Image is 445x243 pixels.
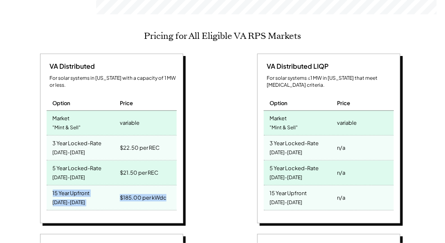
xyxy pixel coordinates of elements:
h2: Pricing for All Eligible VA RPS Markets [144,31,301,41]
div: $185.00 per kWdc [120,192,166,204]
div: 15 Year Upfront [270,188,307,197]
div: Price [337,100,350,107]
div: 15 Year Upfront [53,188,90,197]
div: Option [53,100,71,107]
div: 5 Year Locked-Rate [53,163,102,172]
div: For solar systems ≤1 MW in [US_STATE] that meet [MEDICAL_DATA] criteria. [267,75,394,89]
div: VA Distributed LIQP [264,62,329,71]
div: [DATE]-[DATE] [53,173,85,184]
div: n/a [337,192,345,204]
div: [DATE]-[DATE] [53,198,85,209]
div: 5 Year Locked-Rate [270,163,319,172]
div: [DATE]-[DATE] [270,148,303,159]
div: n/a [337,167,345,179]
div: 3 Year Locked-Rate [53,138,102,147]
div: [DATE]-[DATE] [270,198,303,209]
div: variable [120,117,139,129]
div: Market [53,113,70,122]
div: n/a [337,142,345,154]
div: Price [120,100,133,107]
div: VA Distributed [47,62,95,71]
div: $22.50 per REC [120,142,160,154]
div: Option [270,100,288,107]
div: variable [337,117,357,129]
div: "Mint & Sell" [53,123,81,134]
div: $21.50 per REC [120,167,158,179]
div: For solar systems in [US_STATE] with a capacity of 1 MW or less. [50,75,177,89]
div: "Mint & Sell" [270,123,298,134]
div: [DATE]-[DATE] [270,173,303,184]
div: [DATE]-[DATE] [53,148,85,159]
div: 3 Year Locked-Rate [270,138,319,147]
div: Market [270,113,287,122]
